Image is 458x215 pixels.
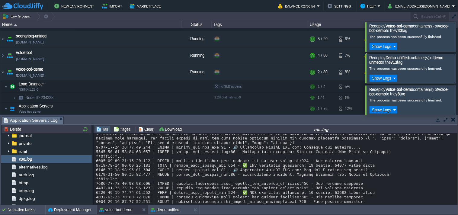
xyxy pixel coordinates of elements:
[1,21,181,28] div: Name
[18,180,29,185] a: btmp
[396,28,402,33] b: v30
[2,12,32,21] button: Env Groups
[8,81,17,93] img: AMDAwAAAACH5BAEAAAAALAAAAAABAAEAAAICRAEAOw==
[328,2,353,10] button: Settings
[181,47,212,64] div: Running
[4,103,8,115] img: AMDAwAAAACH5BAEAAAAALAAAAAABAAEAAAICRAEAOw==
[18,149,28,154] a: runit
[339,47,359,64] div: 7%
[339,103,359,115] div: 12%
[339,93,359,102] div: 5%
[370,56,445,65] span: Redeploy container(s) of to the tag
[54,2,96,10] button: New Environment
[0,31,5,47] img: AMDAwAAAACH5BAEAAAAALAAAAAABAAEAAAICRAEAOw==
[186,127,457,132] div: run.log
[14,24,17,26] img: AMDAwAAAACH5BAEAAAAALAAAAAABAAEAAAICRAEAOw==
[318,47,328,64] div: 4 / 80
[16,93,25,102] img: AMDAwAAAACH5BAEAAAAALAAAAAABAAEAAAICRAEAOw==
[18,204,31,209] span: faillog
[182,21,211,28] div: Status
[18,82,45,86] a: Load BalancerNGINX 1.28.0
[16,66,43,72] a: voice-bot-demo
[318,81,325,93] div: 1 / 4
[18,164,49,170] a: alternatives.log
[0,64,5,80] img: AMDAwAAAACH5BAEAAAAALAAAAAABAAEAAAICRAEAOw==
[386,56,409,60] b: Demo-unified
[181,64,212,80] div: Running
[386,24,413,28] b: Voice-bot-demo
[318,64,328,80] div: 2 / 80
[18,82,45,87] span: Load Balancer
[370,24,449,33] b: voice-bot-demo
[19,88,38,91] span: NGINX 1.28.0
[5,47,14,64] img: AMDAwAAAACH5BAEAAAAALAAAAAABAAEAAAICRAEAOw==
[214,95,241,99] span: 1.28.0-almalinux-9
[2,2,43,10] img: CloudJiffy
[8,205,45,215] div: No active tasks
[18,188,35,193] a: cron.log
[16,56,44,62] a: [DOMAIN_NAME]
[339,81,359,93] div: 5%
[0,47,5,64] img: AMDAwAAAACH5BAEAAAAALAAAAAABAAEAAAICRAEAOw==
[13,93,16,102] img: AMDAwAAAACH5BAEAAAAALAAAAAABAAEAAAICRAEAOw==
[16,50,32,56] a: voice-bot
[339,31,359,47] div: 6%
[370,44,393,49] button: Show Logs
[370,34,454,39] div: The process has been successfully finished.
[360,2,378,10] button: Help
[18,172,35,178] a: auth.log
[25,95,54,100] a: Node ID:234338
[370,66,454,71] div: The process has been successfully finished.
[318,103,328,115] div: 1 / 76
[370,87,449,96] span: Redeploy container(s) of to the tag
[278,2,317,10] button: Balance ₹2760.54
[18,196,36,201] a: dpkg.log
[18,156,33,162] a: run.log
[370,98,454,103] div: The process has been successfully finished.
[339,64,359,80] div: 8%
[16,72,44,79] a: [DOMAIN_NAME]
[5,64,14,80] img: AMDAwAAAACH5BAEAAAAALAAAAAABAAEAAAICRAEAOw==
[396,92,400,96] b: v8
[4,127,23,132] button: Delete
[138,127,155,132] button: Clear
[25,95,54,100] span: 234338
[102,2,124,10] button: Import
[99,207,133,213] button: voice-bot-demo
[151,207,179,213] button: demo-unified
[16,33,46,39] a: scenarioiq-unified
[214,85,242,88] span: no SLB access
[386,87,413,92] b: Voice-bot-demo
[16,39,44,45] a: [DOMAIN_NAME]
[309,21,372,28] div: Usage
[159,127,184,132] button: Download
[391,60,397,65] b: v13
[4,81,8,93] img: AMDAwAAAACH5BAEAAAAALAAAAAABAAEAAAICRAEAOw==
[318,93,324,102] div: 1 / 4
[96,127,110,132] button: Tail
[18,104,54,108] a: Application ServersVoice-bot-demo
[388,2,452,10] button: [EMAIL_ADDRESS][DOMAIN_NAME]
[370,56,445,65] b: demo-unified
[18,133,33,138] a: journal
[5,31,14,47] img: AMDAwAAAACH5BAEAAAAALAAAAAABAAEAAAICRAEAOw==
[370,24,449,33] span: Redeploy container(s) of to the tag
[4,117,58,124] span: Application Servers : Log
[114,127,133,132] button: Pages
[181,31,212,47] div: Running
[18,141,33,146] a: private
[48,207,91,213] button: Deployment Manager
[8,103,17,115] img: AMDAwAAAACH5BAEAAAAALAAAAAABAAEAAAICRAEAOw==
[130,2,163,10] button: Marketplace
[212,21,308,28] div: Tags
